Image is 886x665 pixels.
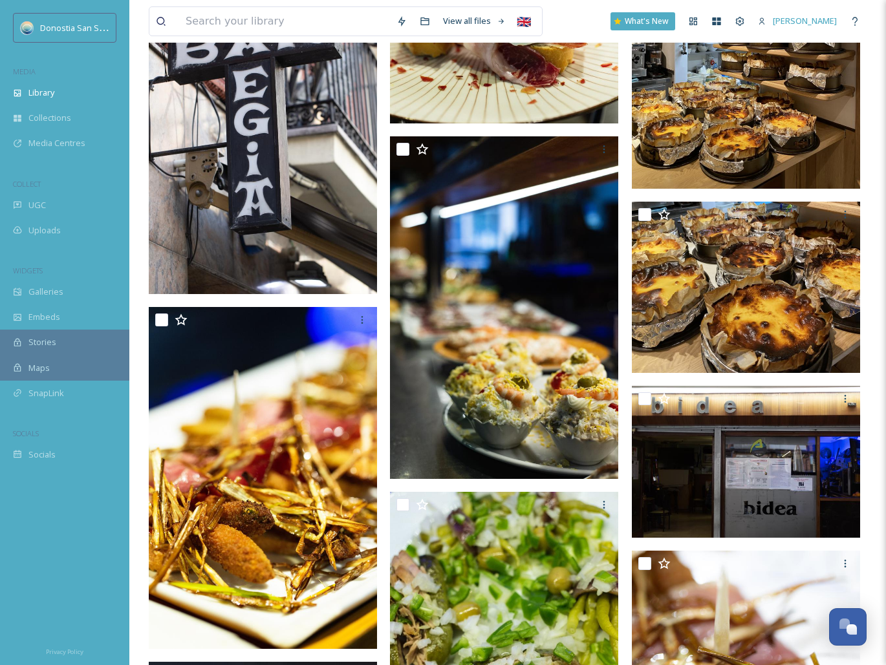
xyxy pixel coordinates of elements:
img: bar-egia-4_31048385427_o.jpg [390,136,618,479]
img: cheesecake---tarta-de-queso_49525086896_o.jpg [632,202,860,373]
span: UGC [28,199,46,211]
span: Donostia San Sebastián Turismoa [40,21,171,34]
span: Socials [28,449,56,461]
img: images.jpeg [21,21,34,34]
a: [PERSON_NAME] [751,8,843,34]
span: SOCIALS [13,428,39,438]
span: Library [28,87,54,99]
img: bidea-10_44171109730_o.jpg [632,386,860,538]
input: Search your library [179,7,390,36]
button: Open Chat [829,608,867,646]
span: Media Centres [28,137,85,149]
span: MEDIA [13,67,36,76]
span: Collections [28,112,71,124]
span: SnapLink [28,387,64,399]
img: bar-egia-3_31048389217_o.jpg [149,307,377,649]
span: Uploads [28,224,61,237]
span: COLLECT [13,179,41,189]
span: Maps [28,362,50,374]
span: WIDGETS [13,266,43,275]
span: Stories [28,336,56,348]
span: Embeds [28,311,60,323]
a: Privacy Policy [46,643,83,659]
span: Privacy Policy [46,648,83,656]
span: [PERSON_NAME] [773,15,837,26]
div: 🇬🇧 [512,10,535,33]
span: Galleries [28,286,63,298]
a: View all files [437,8,512,34]
a: What's New [610,12,675,30]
